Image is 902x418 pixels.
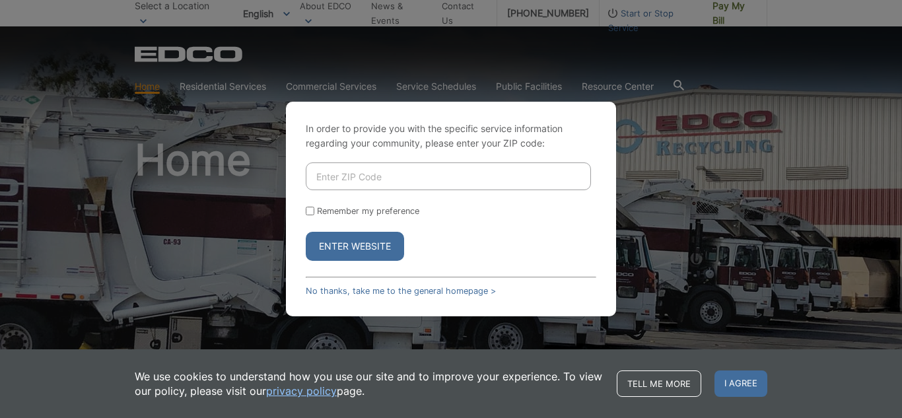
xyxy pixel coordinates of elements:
[617,370,701,397] a: Tell me more
[266,384,337,398] a: privacy policy
[306,286,496,296] a: No thanks, take me to the general homepage >
[714,370,767,397] span: I agree
[306,122,596,151] p: In order to provide you with the specific service information regarding your community, please en...
[306,162,591,190] input: Enter ZIP Code
[317,206,419,216] label: Remember my preference
[306,232,404,261] button: Enter Website
[135,369,604,398] p: We use cookies to understand how you use our site and to improve your experience. To view our pol...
